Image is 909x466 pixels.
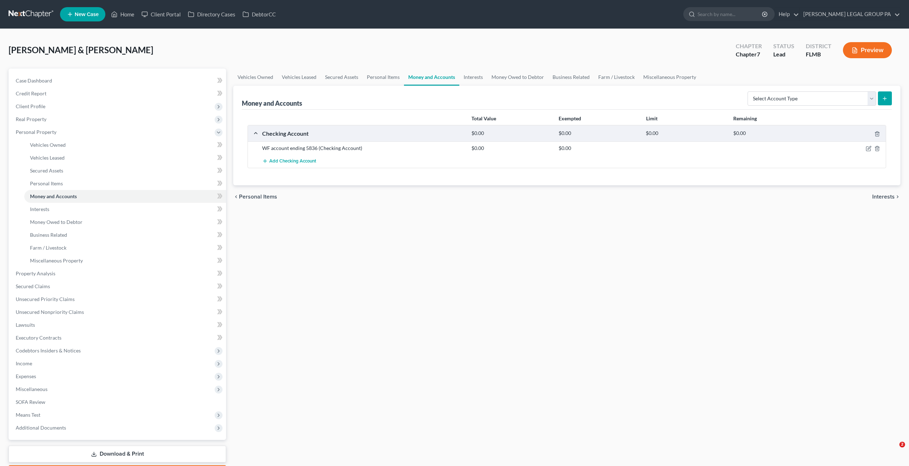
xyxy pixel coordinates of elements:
a: Secured Claims [10,280,226,293]
a: Case Dashboard [10,74,226,87]
span: Business Related [30,232,67,238]
a: Interests [24,203,226,216]
strong: Exempted [559,115,581,121]
div: FLMB [806,50,831,59]
span: Codebtors Insiders & Notices [16,347,81,354]
span: Money Owed to Debtor [30,219,83,225]
div: Chapter [736,42,762,50]
div: $0.00 [555,145,642,152]
a: Secured Assets [321,69,363,86]
button: Preview [843,42,892,58]
span: Executory Contracts [16,335,61,341]
a: Vehicles Leased [24,151,226,164]
a: Client Portal [138,8,184,21]
span: Case Dashboard [16,77,52,84]
a: DebtorCC [239,8,279,21]
a: Interests [459,69,487,86]
span: Secured Assets [30,167,63,174]
a: SOFA Review [10,396,226,409]
span: Money and Accounts [30,193,77,199]
a: Personal Items [24,177,226,190]
span: Personal Items [239,194,277,200]
span: Vehicles Owned [30,142,66,148]
a: Money Owed to Debtor [487,69,548,86]
button: Add Checking Account [262,155,316,168]
span: Real Property [16,116,46,122]
a: Vehicles Owned [24,139,226,151]
span: Farm / Livestock [30,245,66,251]
span: 2 [899,442,905,447]
a: Miscellaneous Property [24,254,226,267]
a: Property Analysis [10,267,226,280]
span: Miscellaneous [16,386,48,392]
a: Money Owed to Debtor [24,216,226,229]
a: Vehicles Owned [233,69,278,86]
span: Personal Items [30,180,63,186]
a: Unsecured Priority Claims [10,293,226,306]
a: Business Related [24,229,226,241]
a: Home [108,8,138,21]
div: $0.00 [642,130,729,137]
span: Credit Report [16,90,46,96]
span: Secured Claims [16,283,50,289]
a: Farm / Livestock [24,241,226,254]
a: Download & Print [9,446,226,462]
a: Credit Report [10,87,226,100]
div: $0.00 [730,130,817,137]
span: Unsecured Priority Claims [16,296,75,302]
span: Add Checking Account [269,159,316,164]
a: Personal Items [363,69,404,86]
a: Money and Accounts [24,190,226,203]
div: Chapter [736,50,762,59]
div: $0.00 [468,130,555,137]
span: Income [16,360,32,366]
a: Unsecured Nonpriority Claims [10,306,226,319]
a: Executory Contracts [10,331,226,344]
input: Search by name... [698,7,763,21]
span: Means Test [16,412,40,418]
div: $0.00 [468,145,555,152]
div: Checking Account [259,130,468,137]
span: 7 [757,51,760,57]
a: Lawsuits [10,319,226,331]
a: Miscellaneous Property [639,69,700,86]
a: Money and Accounts [404,69,459,86]
span: Miscellaneous Property [30,257,83,264]
i: chevron_left [233,194,239,200]
a: Vehicles Leased [278,69,321,86]
div: WF account ending 5836 (Checking Account) [259,145,468,152]
span: Property Analysis [16,270,55,276]
span: Unsecured Nonpriority Claims [16,309,84,315]
span: Client Profile [16,103,45,109]
a: Help [775,8,799,21]
a: Directory Cases [184,8,239,21]
a: [PERSON_NAME] LEGAL GROUP PA [800,8,900,21]
a: Business Related [548,69,594,86]
button: Interests chevron_right [872,194,900,200]
strong: Limit [646,115,658,121]
div: $0.00 [555,130,642,137]
span: Interests [872,194,895,200]
div: Status [773,42,794,50]
span: Vehicles Leased [30,155,65,161]
span: Personal Property [16,129,56,135]
span: SOFA Review [16,399,45,405]
span: [PERSON_NAME] & [PERSON_NAME] [9,45,153,55]
i: chevron_right [895,194,900,200]
button: chevron_left Personal Items [233,194,277,200]
strong: Remaining [733,115,757,121]
span: Lawsuits [16,322,35,328]
iframe: Intercom live chat [885,442,902,459]
div: District [806,42,831,50]
a: Farm / Livestock [594,69,639,86]
span: Interests [30,206,49,212]
a: Secured Assets [24,164,226,177]
span: Expenses [16,373,36,379]
div: Lead [773,50,794,59]
strong: Total Value [471,115,496,121]
span: Additional Documents [16,425,66,431]
div: Money and Accounts [242,99,302,107]
span: New Case [75,12,99,17]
